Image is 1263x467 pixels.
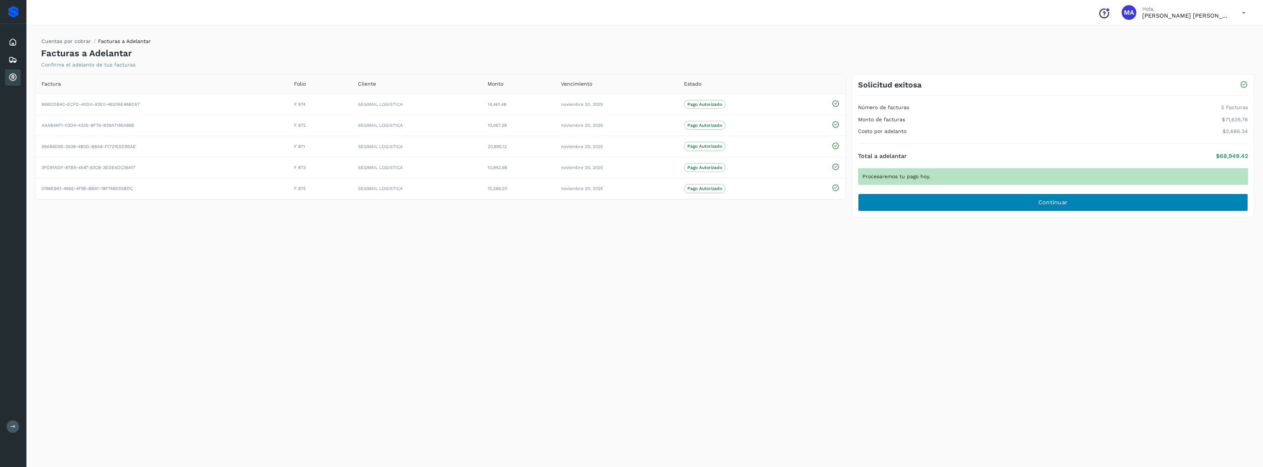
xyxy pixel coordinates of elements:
span: Cliente [358,80,376,88]
span: Estado [684,80,701,88]
span: noviembre 20, 2025 [561,165,603,170]
span: Facturas a Adelantar [98,38,151,44]
nav: breadcrumb [41,37,151,48]
button: Continuar [858,194,1248,211]
h4: Costo por adelanto [858,128,906,134]
td: F 874 [288,94,352,115]
td: SEGMAIL LOGISTICA [352,136,482,157]
td: SEGMAIL LOGISTICA [352,157,482,178]
td: 99A84D95-3638-4B0D-B8A8-F1721E5D95AE [36,136,288,157]
span: 20,895.12 [488,144,507,149]
td: F 873 [288,157,352,178]
p: $68,949.42 [1216,152,1248,159]
span: 10,942.68 [488,165,507,170]
span: Folio [294,80,306,88]
div: Cuentas por cobrar [5,69,21,86]
span: 14,461.48 [488,102,506,107]
p: Pago Autorizado [687,123,722,128]
span: Monto [488,80,503,88]
td: F 872 [288,115,352,136]
span: noviembre 20, 2025 [561,144,603,149]
span: Factura [41,80,61,88]
td: AAAB46F1-03D4-4335-8F76-B39A7185A89E [36,115,288,136]
td: SEGMAIL LOGISTICA [352,115,482,136]
p: Pago Autorizado [687,165,722,170]
p: Pago Autorizado [687,144,722,149]
h4: Total a adelantar [858,152,907,159]
p: $2,686.34 [1223,128,1248,134]
span: noviembre 20, 2025 [561,186,603,191]
h3: Solicitud exitosa [858,80,922,89]
p: 5 Facturas [1221,104,1248,111]
p: Marco Antonio Ortiz Jurado [1142,12,1230,19]
h4: Monto de facturas [858,116,905,123]
td: 3FD91ADF-87B9-4547-93C8-3EDE6DC06A17 [36,157,288,178]
td: 0186EB61-466E-4F9E-BB41-18F748D55BDC [36,178,288,199]
div: Inicio [5,34,21,50]
p: Pago Autorizado [687,102,722,107]
div: Embarques [5,52,21,68]
span: noviembre 20, 2025 [561,102,603,107]
td: SEGMAIL LOGISTICA [352,178,482,199]
div: Procesaremos tu pago hoy. [858,168,1248,185]
p: Confirma el adelanto de tus facturas [41,62,135,68]
td: B6BDDB4C-ECFD-40DA-92E0-46206E48BD57 [36,94,288,115]
span: noviembre 20, 2025 [561,123,603,128]
p: Pago Autorizado [687,186,722,191]
p: Hola, [1142,6,1230,12]
h4: Número de facturas [858,104,909,111]
span: 10,067.28 [488,123,507,128]
a: Cuentas por cobrar [41,38,91,44]
span: 15,269.20 [488,186,507,191]
h4: Facturas a Adelantar [41,48,132,59]
p: $71,635.76 [1222,116,1248,123]
span: Vencimiento [561,80,592,88]
td: F 875 [288,178,352,199]
td: SEGMAIL LOGISTICA [352,94,482,115]
td: F 871 [288,136,352,157]
span: Continuar [1038,198,1068,206]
